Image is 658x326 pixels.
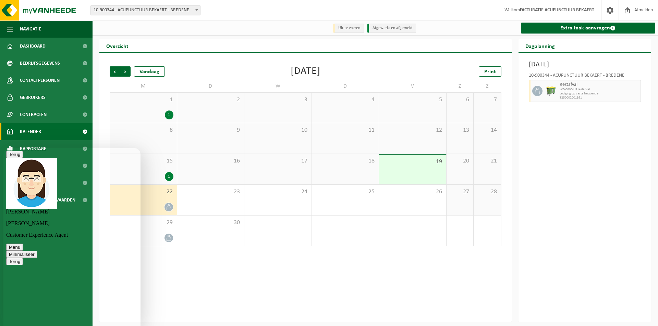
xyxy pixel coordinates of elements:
span: 18 [315,157,376,165]
iframe: chat widget [3,148,141,326]
span: 24 [248,188,308,196]
span: Contracten [20,106,47,123]
span: 21 [477,157,497,165]
span: Vorige [110,66,120,77]
span: 28 [477,188,497,196]
span: 26 [382,188,443,196]
div: 10-900344 - ACUPUNCTUUR BEKAERT - BREDENE [529,73,641,80]
span: 10-900344 - ACUPUNCTUUR BEKAERT - BREDENE [91,5,200,15]
span: 25 [315,188,376,196]
img: WB-0660-HPE-GN-50 [546,86,556,96]
span: Gebruikers [20,89,46,106]
span: 5 [382,96,443,104]
span: WB-0660-HP restafval [560,88,639,92]
div: 1 [165,172,173,181]
td: Z [474,80,501,92]
span: Lediging op vaste frequentie [560,92,639,96]
span: Dashboard [20,38,46,55]
span: Rapportage [20,140,46,157]
span: 7 [477,96,497,104]
span: 4 [315,96,376,104]
span: Contactpersonen [20,72,60,89]
span: 6 [450,96,470,104]
span: 9 [181,127,241,134]
span: 19 [382,158,443,166]
h2: Overzicht [99,39,135,52]
a: Extra taak aanvragen [521,23,656,34]
h2: Dagplanning [519,39,562,52]
span: 11 [315,127,376,134]
div: [DATE] [291,66,320,77]
span: T250002001951 [560,96,639,100]
span: 20 [450,157,470,165]
span: 10-900344 - ACUPUNCTUUR BEKAERT - BREDENE [90,5,200,15]
span: Bedrijfsgegevens [20,55,60,72]
strong: FACTURATIE ACUPUNCTUUR BEKAERT [520,8,594,13]
span: 3 [248,96,308,104]
span: 17 [248,157,308,165]
td: Z [447,80,474,92]
td: V [379,80,447,92]
h3: [DATE] [529,60,641,70]
span: 2 [181,96,241,104]
span: 14 [477,127,497,134]
span: Restafval [560,82,639,88]
span: 12 [382,127,443,134]
span: Print [484,69,496,75]
span: 15 [113,157,173,165]
li: Uit te voeren [333,24,364,33]
span: 29 [113,219,173,226]
span: 8 [113,127,173,134]
div: Vandaag [134,66,165,77]
span: 30 [181,219,241,226]
td: W [244,80,312,92]
span: Volgende [120,66,131,77]
span: 13 [450,127,470,134]
span: Navigatie [20,21,41,38]
span: 23 [181,188,241,196]
li: Afgewerkt en afgemeld [367,24,416,33]
span: 22 [113,188,173,196]
td: D [312,80,379,92]
td: M [110,80,177,92]
span: 1 [113,96,173,104]
div: 1 [165,110,173,119]
td: D [177,80,245,92]
span: Kalender [20,123,41,140]
span: 16 [181,157,241,165]
a: Print [479,66,501,77]
span: 27 [450,188,470,196]
span: 10 [248,127,308,134]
